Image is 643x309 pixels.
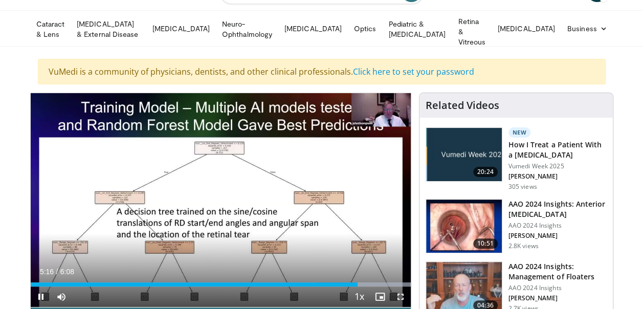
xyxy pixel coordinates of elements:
[473,167,498,177] span: 20:24
[382,19,452,39] a: Pediatric & [MEDICAL_DATA]
[426,128,502,181] img: 02d29458-18ce-4e7f-be78-7423ab9bdffd.jpg.150x105_q85_crop-smart_upscale.jpg
[216,19,278,39] a: Neuro-Ophthalmology
[508,261,607,282] h3: AAO 2024 Insights: Management of Floaters
[71,19,146,39] a: [MEDICAL_DATA] & External Disease
[31,286,51,307] button: Pause
[473,238,498,249] span: 10:51
[508,127,531,138] p: New
[51,286,72,307] button: Mute
[426,99,499,112] h4: Related Videos
[508,183,537,191] p: 305 views
[31,282,411,286] div: Progress Bar
[426,127,607,191] a: 20:24 New How I Treat a Patient With a [MEDICAL_DATA] Vumedi Week 2025 [PERSON_NAME] 305 views
[492,18,561,39] a: [MEDICAL_DATA]
[452,21,492,42] a: Retina & Vitreous
[30,19,71,39] a: Cataract & Lens
[426,199,607,253] a: 10:51 AAO 2024 Insights: Anterior [MEDICAL_DATA] AAO 2024 Insights [PERSON_NAME] 2.8K views
[370,286,390,307] button: Enable picture-in-picture mode
[40,268,54,276] span: 5:16
[508,222,607,230] p: AAO 2024 Insights
[390,286,411,307] button: Fullscreen
[426,200,502,253] img: fd942f01-32bb-45af-b226-b96b538a46e6.150x105_q85_crop-smart_upscale.jpg
[508,162,607,170] p: Vumedi Week 2025
[508,199,607,219] h3: AAO 2024 Insights: Anterior [MEDICAL_DATA]
[561,18,613,39] a: Business
[60,268,74,276] span: 6:08
[348,18,382,39] a: Optics
[508,284,607,292] p: AAO 2024 Insights
[31,93,411,307] video-js: Video Player
[146,18,216,39] a: [MEDICAL_DATA]
[353,66,474,77] a: Click here to set your password
[278,18,348,39] a: [MEDICAL_DATA]
[38,59,606,84] div: VuMedi is a community of physicians, dentists, and other clinical professionals.
[56,268,58,276] span: /
[349,286,370,307] button: Playback Rate
[508,140,607,160] h3: How I Treat a Patient With a [MEDICAL_DATA]
[508,294,607,302] p: [PERSON_NAME]
[508,232,607,240] p: [PERSON_NAME]
[508,172,607,181] p: [PERSON_NAME]
[508,242,539,250] p: 2.8K views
